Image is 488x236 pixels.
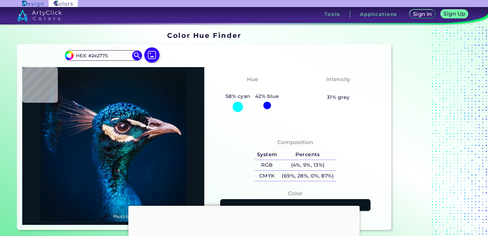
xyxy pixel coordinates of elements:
[253,92,281,101] h5: 42% blue
[234,85,270,93] h3: Cyan-Blue
[22,1,44,7] img: ArtyClick Design logo
[25,70,201,222] img: img_pavlin.jpg
[279,149,336,160] h5: Percents
[132,51,142,60] img: icon search
[443,11,466,17] h5: Sign Up
[394,29,473,233] iframe: Advertisement
[254,171,279,181] h5: CMYK
[323,85,353,93] h3: Medium
[254,149,279,160] h5: System
[277,138,313,147] h4: Composition
[413,11,432,17] h5: Sign In
[409,10,436,19] a: Sign In
[327,93,350,101] h5: 31% grey
[74,51,133,60] input: type color..
[326,75,350,84] h4: Intensity
[17,10,62,21] img: logo_artyclick_colors_white.svg
[360,12,397,17] h3: Applications
[440,10,469,19] a: Sign Up
[247,75,258,84] h4: Hue
[324,12,340,17] h3: Tools
[279,160,336,170] h5: (4%, 9%, 13%)
[223,92,253,101] h5: 58% cyan
[254,160,279,170] h5: RGB
[167,31,241,40] h1: Color Hue Finder
[288,189,302,198] h4: Color
[144,47,159,63] img: icon picture
[279,171,336,181] h5: (69%, 28%, 0%, 87%)
[128,206,360,234] iframe: Advertisement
